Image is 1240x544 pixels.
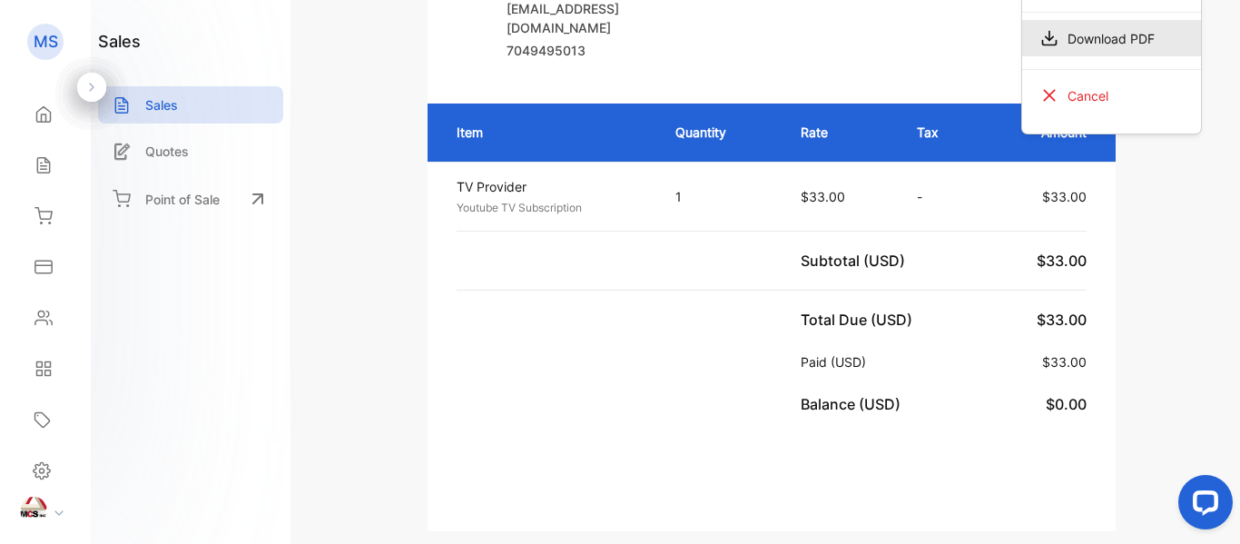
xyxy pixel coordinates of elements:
p: Item [457,123,639,142]
a: Point of Sale [98,179,283,219]
span: $33.00 [801,189,845,204]
p: Point of Sale [145,190,220,209]
p: Quotes [145,142,189,161]
div: Cancel [1022,77,1201,114]
p: Amount [1000,123,1087,142]
p: Tax [917,123,964,142]
p: Sales [145,95,178,114]
span: $33.00 [1037,252,1087,270]
h1: sales [98,29,141,54]
div: Download PDF [1022,20,1201,56]
p: - [917,187,964,206]
span: $33.00 [1042,189,1087,204]
a: Sales [98,86,283,124]
p: Paid (USD) [801,352,873,371]
p: MS [34,30,58,54]
p: Subtotal (USD) [801,250,912,272]
p: Balance (USD) [801,393,908,415]
a: Quotes [98,133,283,170]
p: Total Due (USD) [801,309,920,331]
p: 7049495013 [507,41,715,60]
p: Quantity [675,123,764,142]
p: TV Provider [457,177,643,196]
span: $33.00 [1042,354,1087,370]
span: $0.00 [1046,395,1087,413]
iframe: LiveChat chat widget [1164,468,1240,544]
p: Rate [801,123,881,142]
img: profile [20,497,47,524]
p: Youtube TV Subscription [457,200,643,216]
p: 1 [675,187,764,206]
span: $33.00 [1037,311,1087,329]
